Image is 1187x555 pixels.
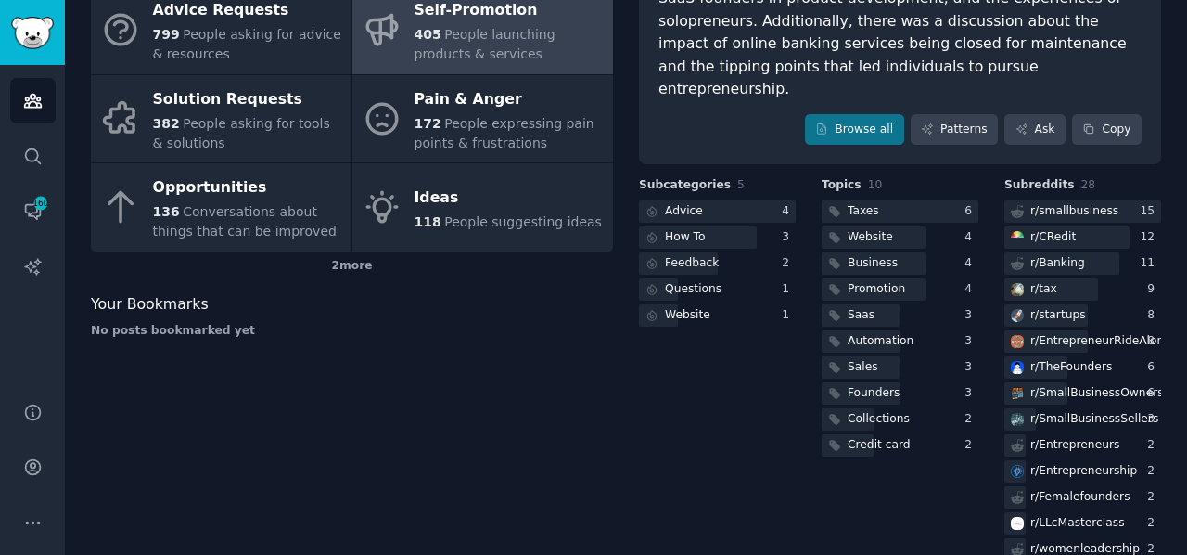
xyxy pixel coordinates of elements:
a: Business4 [822,252,978,276]
span: 28 [1081,178,1096,191]
div: 8 [1147,333,1161,350]
a: r/Banking11 [1004,252,1161,276]
div: 2 more [91,252,613,281]
div: Saas [848,307,874,324]
div: 3 [964,307,978,324]
a: How To3 [639,226,796,250]
div: No posts bookmarked yet [91,323,613,340]
div: 3 [1147,411,1161,428]
div: Solution Requests [153,84,342,114]
div: 3 [964,333,978,350]
div: How To [665,229,706,246]
span: 405 [415,27,441,42]
div: 8 [1147,307,1161,324]
a: CReditr/CRedit12 [1004,226,1161,250]
div: 12 [1140,229,1161,246]
span: 118 [415,214,441,229]
div: r/ startups [1030,307,1086,324]
img: tax [1011,283,1024,296]
div: 4 [964,229,978,246]
span: 799 [153,27,180,42]
a: Taxes6 [822,200,978,224]
img: Entrepreneurship [1011,465,1024,478]
img: SmallBusinessOwners [1011,387,1024,400]
div: 2 [1147,515,1161,532]
div: r/ smallbusiness [1030,203,1118,220]
div: Promotion [848,281,905,298]
a: Questions1 [639,278,796,302]
div: 9 [1147,281,1161,298]
img: GummySearch logo [11,17,54,49]
span: Your Bookmarks [91,293,209,316]
div: Ideas [415,183,602,213]
div: r/ Femalefounders [1030,489,1130,506]
div: Opportunities [153,174,342,203]
div: 2 [964,437,978,454]
a: Entrepreneurshipr/Entrepreneurship2 [1004,460,1161,484]
div: 6 [1147,385,1161,402]
img: SmallBusinessSellers [1011,413,1024,426]
div: r/ TheFounders [1030,359,1112,376]
a: TheFoundersr/TheFounders6 [1004,356,1161,380]
a: Opportunities136Conversations about things that can be improved [91,163,351,252]
span: Conversations about things that can be improved [153,204,337,239]
div: Sales [848,359,878,376]
a: Solution Requests382People asking for tools & solutions [91,75,351,163]
a: Feedback2 [639,252,796,276]
span: People expressing pain points & frustrations [415,116,594,150]
span: Topics [822,177,862,194]
button: Copy [1072,114,1142,146]
img: startups [1011,309,1024,322]
div: Advice [665,203,703,220]
div: r/ Entrepreneurship [1030,463,1137,480]
div: Pain & Anger [415,84,604,114]
div: r/ SmallBusinessOwners [1030,385,1164,402]
div: r/ Entrepreneurs [1030,437,1119,454]
a: EntrepreneurRideAlongr/EntrepreneurRideAlong8 [1004,330,1161,354]
a: Pain & Anger172People expressing pain points & frustrations [352,75,613,163]
a: Promotion4 [822,278,978,302]
div: Automation [848,333,913,350]
a: Sales3 [822,356,978,380]
div: r/ Banking [1030,255,1085,272]
a: Website4 [822,226,978,250]
a: Credit card2 [822,434,978,458]
div: r/ tax [1030,281,1057,298]
div: Business [848,255,898,272]
div: Questions [665,281,721,298]
img: TheFounders [1011,361,1024,374]
div: 2 [1147,463,1161,480]
a: Collections2 [822,408,978,432]
a: LLcMasterclassr/LLcMasterclass2 [1004,512,1161,536]
a: r/smallbusiness15 [1004,200,1161,224]
a: SmallBusinessSellersr/SmallBusinessSellers3 [1004,408,1161,432]
div: 15 [1140,203,1161,220]
span: People asking for advice & resources [153,27,341,61]
div: 2 [1147,489,1161,506]
a: Website1 [639,304,796,328]
div: 1 [782,307,796,324]
a: startupsr/startups8 [1004,304,1161,328]
a: Patterns [911,114,998,146]
div: Website [848,229,893,246]
span: 10 [868,178,883,191]
span: 172 [415,116,441,131]
div: 6 [1147,359,1161,376]
a: Ideas118People suggesting ideas [352,163,613,252]
div: Credit card [848,437,911,454]
div: 3 [964,385,978,402]
img: CRedit [1011,231,1024,244]
div: Founders [848,385,900,402]
a: Advice4 [639,200,796,224]
div: r/ SmallBusinessSellers [1030,411,1158,428]
a: r/Entrepreneurs2 [1004,434,1161,458]
div: 2 [1147,437,1161,454]
span: 5 [737,178,745,191]
div: Website [665,307,710,324]
div: 2 [964,411,978,428]
div: 3 [964,359,978,376]
div: Collections [848,411,910,428]
div: 2 [782,255,796,272]
a: Founders3 [822,382,978,406]
span: 382 [153,116,180,131]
